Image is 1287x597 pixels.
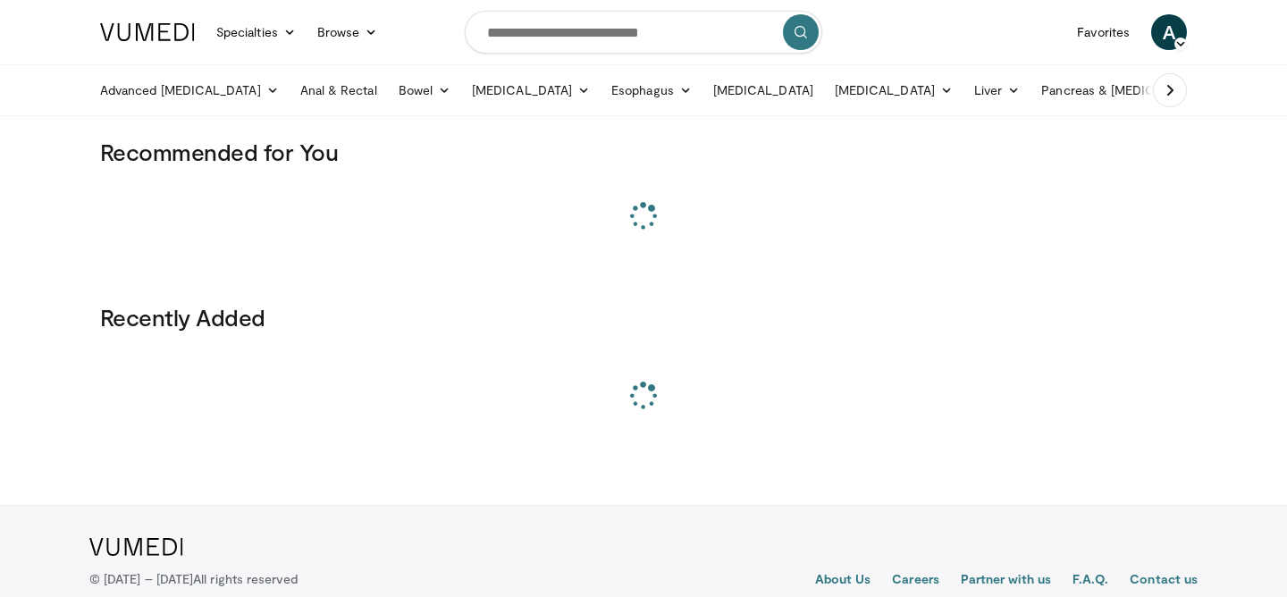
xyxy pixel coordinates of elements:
[815,570,871,592] a: About Us
[89,570,299,588] p: © [DATE] – [DATE]
[100,23,195,41] img: VuMedi Logo
[1130,570,1198,592] a: Contact us
[702,72,824,108] a: [MEDICAL_DATA]
[290,72,388,108] a: Anal & Rectal
[1151,14,1187,50] a: A
[307,14,389,50] a: Browse
[89,72,290,108] a: Advanced [MEDICAL_DATA]
[601,72,702,108] a: Esophagus
[89,538,183,556] img: VuMedi Logo
[892,570,939,592] a: Careers
[1072,570,1108,592] a: F.A.Q.
[961,570,1051,592] a: Partner with us
[963,72,1030,108] a: Liver
[388,72,461,108] a: Bowel
[465,11,822,54] input: Search topics, interventions
[461,72,601,108] a: [MEDICAL_DATA]
[824,72,963,108] a: [MEDICAL_DATA]
[100,303,1187,332] h3: Recently Added
[206,14,307,50] a: Specialties
[100,138,1187,166] h3: Recommended for You
[1066,14,1140,50] a: Favorites
[1030,72,1240,108] a: Pancreas & [MEDICAL_DATA]
[193,571,298,586] span: All rights reserved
